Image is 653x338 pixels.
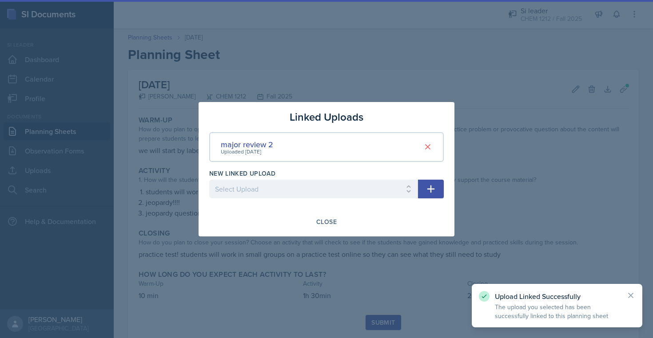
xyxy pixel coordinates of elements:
[221,148,273,156] div: Uploaded [DATE]
[221,138,273,150] div: major review 2
[316,218,337,225] div: Close
[311,214,342,229] button: Close
[495,303,619,320] p: The upload you selected has been successfully linked to this planning sheet
[209,169,275,178] label: New Linked Upload
[495,292,619,301] p: Upload Linked Successfully
[290,109,363,125] h3: Linked Uploads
